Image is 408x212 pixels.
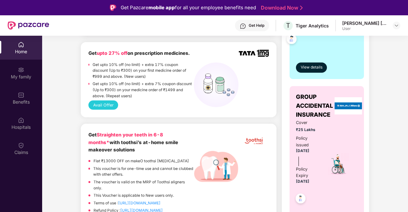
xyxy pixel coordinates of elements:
img: insurerLogo [335,97,362,114]
img: medicines%20(1).png [194,62,238,107]
img: svg+xml;base64,PHN2ZyBpZD0iQmVuZWZpdHMiIHhtbG5zPSJodHRwOi8vd3d3LnczLm9yZy8yMDAwL3N2ZyIgd2lkdGg9Ij... [18,92,24,98]
img: male-dentist-holding-magnifier-while-doing-tooth-research%202.png [194,144,238,189]
p: Flat ₹13000 OFF on makeO toothsi [MEDICAL_DATA] [94,158,189,164]
span: Straighten your teeth in 6-8 months* [88,132,163,145]
button: View details [296,62,327,73]
img: New Pazcare Logo [8,21,49,30]
div: User [342,26,387,31]
img: tootshi.png [239,131,269,151]
span: View details [301,64,322,70]
img: svg+xml;base64,PHN2ZyBpZD0iSGVscC0zMngzMiIgeG1sbnM9Imh0dHA6Ly93d3cudzMub3JnLzIwMDAvc3ZnIiB3aWR0aD... [240,23,246,29]
img: svg+xml;base64,PHN2ZyBpZD0iSG9tZSIgeG1sbnM9Imh0dHA6Ly93d3cudzMub3JnLzIwMDAvc3ZnIiB3aWR0aD0iMjAiIG... [18,41,24,48]
img: icon [328,153,350,175]
a: Download Now [261,4,301,11]
div: Policy issued [296,135,319,148]
img: svg+xml;base64,PHN2ZyBpZD0iSG9zcGl0YWxzIiB4bWxucz0iaHR0cDovL3d3dy53My5vcmcvMjAwMC9zdmciIHdpZHRoPS... [18,117,24,123]
img: TATA_1mg_Logo.png [239,50,269,56]
img: svg+xml;base64,PHN2ZyB4bWxucz0iaHR0cDovL3d3dy53My5vcmcvMjAwMC9zdmciIHdpZHRoPSI0OC45NDMiIGhlaWdodD... [293,192,308,207]
div: Policy Expiry [296,166,319,179]
p: This voucher is for one-time use and cannot be clubbed with other offers. [93,166,194,178]
span: T [286,22,290,29]
div: Get Help [249,23,264,28]
b: Get on prescription medicines. [88,50,190,56]
img: svg+xml;base64,PHN2ZyB3aWR0aD0iMjAiIGhlaWdodD0iMjAiIHZpZXdCb3g9IjAgMCAyMCAyMCIgZmlsbD0ibm9uZSIgeG... [18,67,24,73]
strong: mobile app [148,4,175,11]
img: svg+xml;base64,PHN2ZyB4bWxucz0iaHR0cDovL3d3dy53My5vcmcvMjAwMC9zdmciIHdpZHRoPSI0OC45NDMiIGhlaWdodD... [284,32,299,48]
img: svg+xml;base64,PHN2ZyBpZD0iRHJvcGRvd24tMzJ4MzIiIHhtbG5zPSJodHRwOi8vd3d3LnczLm9yZy8yMDAwL3N2ZyIgd2... [394,23,399,28]
span: [DATE] [296,149,309,153]
span: ₹25 Lakhs [296,127,319,133]
b: Get with toothsi’s at-home smile makeover solutions [88,132,178,153]
span: Cover [296,120,319,126]
span: GROUP ACCIDENTAL INSURANCE [296,92,333,120]
div: [PERSON_NAME] [PERSON_NAME] [342,20,387,26]
img: Stroke [300,4,303,11]
a: [URL][DOMAIN_NAME] [118,201,161,205]
p: Get upto 10% off (no limit) + extra 17% coupon discount (Up to ₹300) on your first medicine order... [93,62,194,80]
p: The voucher is valid on the MRP of Toothsi aligners only. [94,179,194,191]
span: upto 27% off [97,50,127,56]
img: svg+xml;base64,PHN2ZyBpZD0iQ2xhaW0iIHhtbG5zPSJodHRwOi8vd3d3LnczLm9yZy8yMDAwL3N2ZyIgd2lkdGg9IjIwIi... [18,142,24,149]
p: Get upto 10% off (no limit) + extra 7% coupon discount (Up to ₹300) on your medicine order of ₹14... [93,81,194,99]
button: Avail Offer [88,100,118,110]
div: Get Pazcare for all your employee benefits need [121,4,256,11]
span: [DATE] [296,179,309,184]
div: Tiger Analytics [296,23,329,29]
img: Logo [110,4,116,11]
p: Terms of use : [94,200,161,206]
p: This Voucher is applicable to New users only. [94,193,174,199]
